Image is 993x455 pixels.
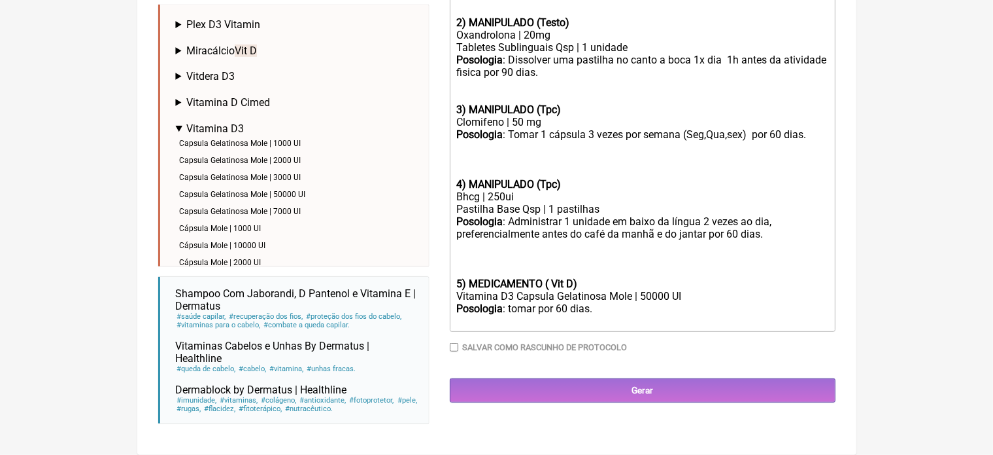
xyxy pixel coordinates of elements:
strong: Posologia [456,128,503,141]
span: fotoprotetor [348,396,394,405]
span: vitaminas [219,396,258,405]
span: Vitdera D3 [186,70,235,82]
label: Salvar como rascunho de Protocolo [462,342,627,352]
span: Plex D3 Vitamin [186,18,260,31]
summary: Vitamina D3 [176,122,418,135]
span: queda de cabelo [176,365,236,373]
div: : tomar por 60 dias. [456,302,828,327]
span: cabelo [238,365,267,373]
span: vitaminas para o cabelo [176,321,261,329]
span: Vitaminas Cabelos e Unhas By Dermatus | Healthline [176,340,370,365]
summary: Vitdera D3 [176,70,418,82]
div: Tabletes Sublinguais Qsp | 1 unidade [456,41,828,54]
strong: Posologia [456,215,503,228]
span: colágeno [260,396,297,405]
span: fitoterápico [238,405,282,413]
div: Pastilha Base Qsp | 1 pastilhas [456,203,828,215]
span: Shampoo Com Jaborandi, D Pantenol e Vitamina E | Dermatus [176,287,416,312]
span: Vit D [235,45,257,57]
summary: MiracálcioVit D [176,45,418,57]
span: saúde capilar [176,312,226,321]
li: Cápsula Mole | 1000 UI [176,220,418,237]
span: vitamina [269,365,304,373]
div: : Dissolver uma pastilha no canto a boca 1x dia 1h antes da atividade fisica por 90 dias. [456,54,828,116]
span: rugas [176,405,201,413]
li: Cápsula Mole | 10000 UI [176,237,418,254]
div: Vitamina D3 Capsula Gelatinosa Mole | 50000 UI [456,290,828,302]
summary: Vitamina D Cimed [176,96,418,109]
strong: 4) MANIPULADO (Tpc) [456,178,561,191]
span: Vitamina D3 [186,122,244,135]
span: Miracálcio [186,45,257,57]
input: Gerar [450,378,835,403]
div: : Tomar 1 cápsula 3 vezes por semana (Seg,Qua,sex) por 60 dias. [456,128,828,191]
span: proteção dos fios do cabelo [305,312,402,321]
span: antioxidante [299,396,346,405]
span: pele [397,396,418,405]
strong: Posologia [456,302,503,315]
li: Capsula Gelatinosa Mole | 50000 UI [176,186,418,203]
li: Capsula Gelatinosa Mole | 3000 UI [176,169,418,186]
span: nutracêutico [284,405,333,413]
span: recuperação dos fios [228,312,303,321]
div: Oxandrolona | 20mg [456,29,828,41]
div: Bhcg | 250ui [456,191,828,203]
strong: 5) MEDICAMENTO ( Vit D) [456,278,577,290]
span: imunidade [176,396,217,405]
span: flacidez [203,405,236,413]
span: unhas fracas [306,365,356,373]
span: combate a queda capilar [263,321,350,329]
div: : Administrar 1 unidade em baixo da língua 2 vezes ao dia, preferencialmente antes do café da man... [456,215,828,290]
li: Cápsula Mole | 2000 UI [176,254,418,271]
span: Vitamina D Cimed [186,96,270,109]
li: Capsula Gelatinosa Mole | 2000 UI [176,152,418,169]
span: Dermablock by Dermatus | Healthline [176,384,347,396]
li: Capsula Gelatinosa Mole | 7000 UI [176,203,418,220]
div: Clomifeno | 50 mg [456,116,828,128]
strong: 3) MANIPULADO (Tpc) [456,103,561,116]
summary: Plex D3 Vitamin [176,18,418,31]
strong: 2) MANIPULADO (Testo) [456,16,569,29]
strong: Posologia [456,54,503,66]
li: Capsula Gelatinosa Mole | 1000 UI [176,135,418,152]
